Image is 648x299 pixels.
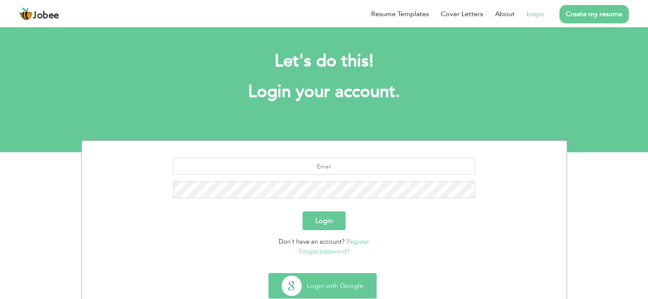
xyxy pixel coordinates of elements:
span: Don't have an account? [279,237,345,246]
button: Login [302,211,346,230]
h2: Let's do this! [94,50,554,72]
button: Login with Google [269,273,376,298]
a: Register [346,237,369,246]
a: Jobee [19,7,59,21]
a: Login [527,9,544,19]
h1: Login your account. [94,81,554,103]
input: Email [173,158,475,175]
img: jobee.io [19,7,33,21]
span: Jobee [33,11,59,20]
a: Resume Templates [371,9,429,19]
a: About [495,9,515,19]
a: Forgot password? [299,247,349,256]
a: Create my resume [559,5,629,23]
a: Cover Letters [441,9,483,19]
